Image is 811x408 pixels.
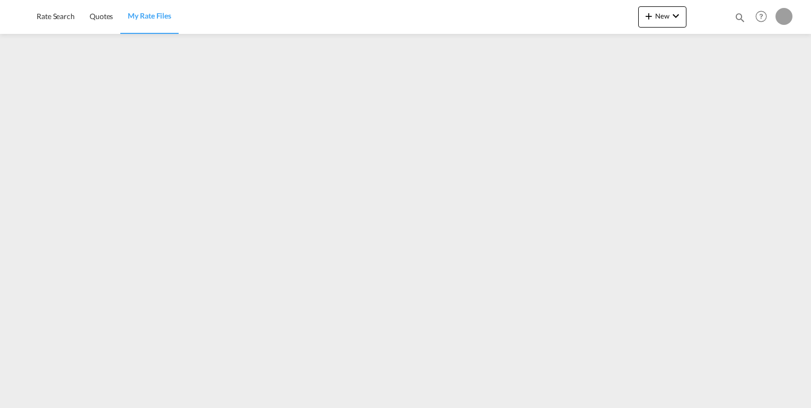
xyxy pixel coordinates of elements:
[642,10,655,22] md-icon: icon-plus 400-fg
[638,6,686,28] button: icon-plus 400-fgNewicon-chevron-down
[734,12,746,23] md-icon: icon-magnify
[37,12,75,21] span: Rate Search
[642,12,682,20] span: New
[669,10,682,22] md-icon: icon-chevron-down
[128,11,171,20] span: My Rate Files
[752,7,770,25] span: Help
[90,12,113,21] span: Quotes
[752,7,775,26] div: Help
[734,12,746,28] div: icon-magnify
